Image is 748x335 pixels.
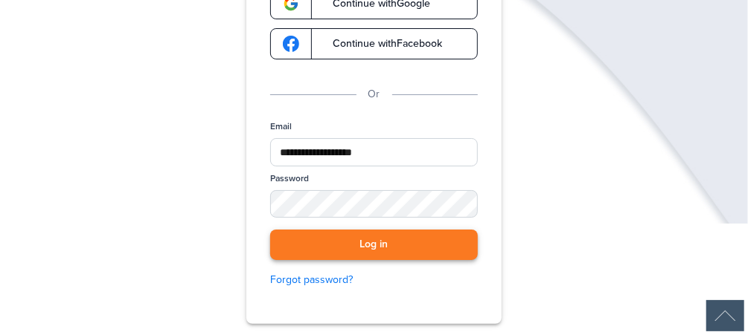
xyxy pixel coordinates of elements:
[270,120,292,133] label: Email
[706,300,744,331] div: Scroll Back to Top
[318,39,442,49] span: Continue with Facebook
[368,86,380,103] p: Or
[270,28,478,59] a: google-logoContinue withFacebook
[283,36,299,52] img: google-logo
[270,272,478,288] a: Forgot password?
[270,230,478,260] button: Log in
[270,172,309,185] label: Password
[706,300,744,331] img: Back to Top
[270,190,478,218] input: Password
[270,138,478,166] input: Email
